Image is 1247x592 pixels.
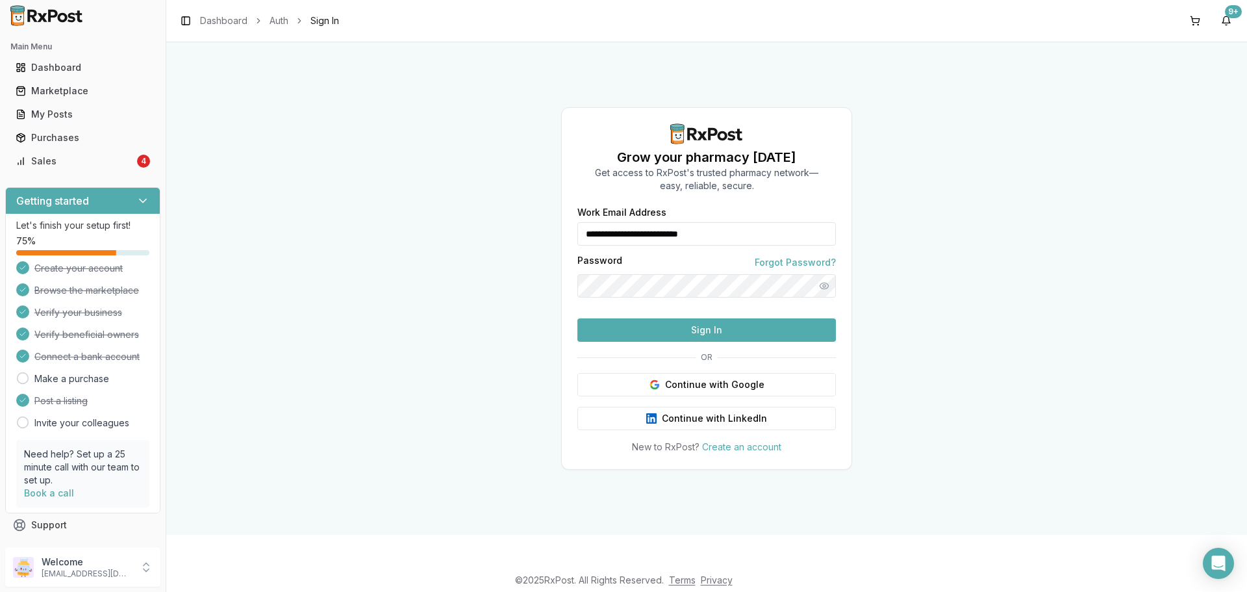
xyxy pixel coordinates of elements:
button: Marketplace [5,81,160,101]
span: 75 % [16,235,36,248]
span: Sign In [310,14,339,27]
button: Purchases [5,127,160,148]
span: Browse the marketplace [34,284,139,297]
button: 9+ [1216,10,1237,31]
a: Make a purchase [34,372,109,385]
button: Feedback [5,537,160,560]
p: Welcome [42,556,132,569]
span: New to RxPost? [632,441,699,452]
img: LinkedIn [646,413,657,424]
p: Get access to RxPost's trusted pharmacy network— easy, reliable, secure. [595,166,818,192]
img: User avatar [13,557,34,578]
img: RxPost Logo [665,123,748,144]
button: Continue with Google [577,373,836,396]
a: Forgot Password? [755,256,836,269]
a: Book a call [24,487,74,498]
a: Create an account [702,441,781,452]
div: My Posts [16,108,150,121]
a: Invite your colleagues [34,417,129,430]
div: 4 [137,155,150,168]
span: Create your account [34,262,123,275]
a: Terms [669,574,696,586]
img: RxPost Logo [5,5,88,26]
button: Support [5,513,160,537]
p: Let's finish your setup first! [16,219,149,232]
a: Purchases [10,126,155,149]
label: Work Email Address [577,208,836,217]
a: Privacy [701,574,733,586]
span: OR [696,352,718,363]
button: Continue with LinkedIn [577,407,836,430]
button: Sales4 [5,151,160,172]
img: Google [649,380,660,390]
h2: Main Menu [10,42,155,52]
a: Auth [270,14,288,27]
span: Connect a bank account [34,350,140,363]
button: Show password [812,274,836,298]
div: Marketplace [16,84,150,97]
div: Sales [16,155,134,168]
div: 9+ [1225,5,1242,18]
button: My Posts [5,104,160,125]
span: Verify beneficial owners [34,328,139,341]
label: Password [577,256,622,269]
p: Need help? Set up a 25 minute call with our team to set up. [24,448,142,487]
span: Post a listing [34,394,88,407]
a: Dashboard [10,56,155,79]
div: Purchases [16,131,150,144]
div: Open Intercom Messenger [1203,548,1234,579]
span: Verify your business [34,306,122,319]
button: Dashboard [5,57,160,78]
h1: Grow your pharmacy [DATE] [595,148,818,166]
div: Dashboard [16,61,150,74]
a: My Posts [10,103,155,126]
a: Dashboard [200,14,247,27]
a: Marketplace [10,79,155,103]
h3: Getting started [16,193,89,209]
span: Feedback [31,542,75,555]
nav: breadcrumb [200,14,339,27]
p: [EMAIL_ADDRESS][DOMAIN_NAME] [42,569,132,579]
button: Sign In [577,318,836,342]
a: Sales4 [10,149,155,173]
